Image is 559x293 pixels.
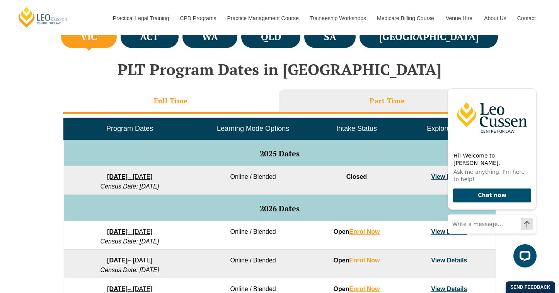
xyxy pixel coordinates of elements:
[80,31,97,43] h4: VIC
[349,257,380,264] a: Enrol Now
[107,257,128,264] strong: [DATE]
[427,125,471,132] span: Explore Intake
[511,2,542,35] a: Contact
[101,267,159,273] em: Census Date: [DATE]
[333,228,380,235] strong: Open
[107,228,152,235] a: [DATE]– [DATE]
[101,238,159,245] em: Census Date: [DATE]
[324,31,336,43] h4: SA
[431,257,467,264] a: View Details
[107,286,152,292] a: [DATE]– [DATE]
[333,257,380,264] strong: Open
[196,166,310,195] td: Online / Blended
[371,2,440,35] a: Medicare Billing Course
[261,31,281,43] h4: QLD
[379,31,479,43] h4: [GEOGRAPHIC_DATA]
[431,228,467,235] a: View Details
[174,2,221,35] a: CPD Programs
[59,61,500,78] h2: PLT Program Dates in [GEOGRAPHIC_DATA]
[107,286,128,292] strong: [DATE]
[140,31,159,43] h4: ACT
[107,2,174,35] a: Practical Legal Training
[431,286,467,292] a: View Details
[260,148,300,159] span: 2025 Dates
[441,83,540,274] iframe: LiveChat chat widget
[107,257,152,264] a: [DATE]– [DATE]
[107,173,152,180] a: [DATE]– [DATE]
[349,228,380,235] a: Enrol Now
[440,2,478,35] a: Venue Hire
[101,183,159,190] em: Census Date: [DATE]
[349,286,380,292] a: Enrol Now
[260,203,300,214] span: 2026 Dates
[370,96,405,105] h3: Part Time
[202,31,218,43] h4: WA
[154,96,188,105] h3: Full Time
[478,2,511,35] a: About Us
[17,6,69,28] a: [PERSON_NAME] Centre for Law
[217,125,289,132] span: Learning Mode Options
[196,250,310,278] td: Online / Blended
[333,286,380,292] strong: Open
[222,2,304,35] a: Practice Management Course
[431,173,467,180] a: View Details
[336,125,377,132] span: Intake Status
[107,173,128,180] strong: [DATE]
[107,228,128,235] strong: [DATE]
[304,2,371,35] a: Traineeship Workshops
[346,173,367,180] span: Closed
[196,221,310,250] td: Online / Blended
[106,125,153,132] span: Program Dates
